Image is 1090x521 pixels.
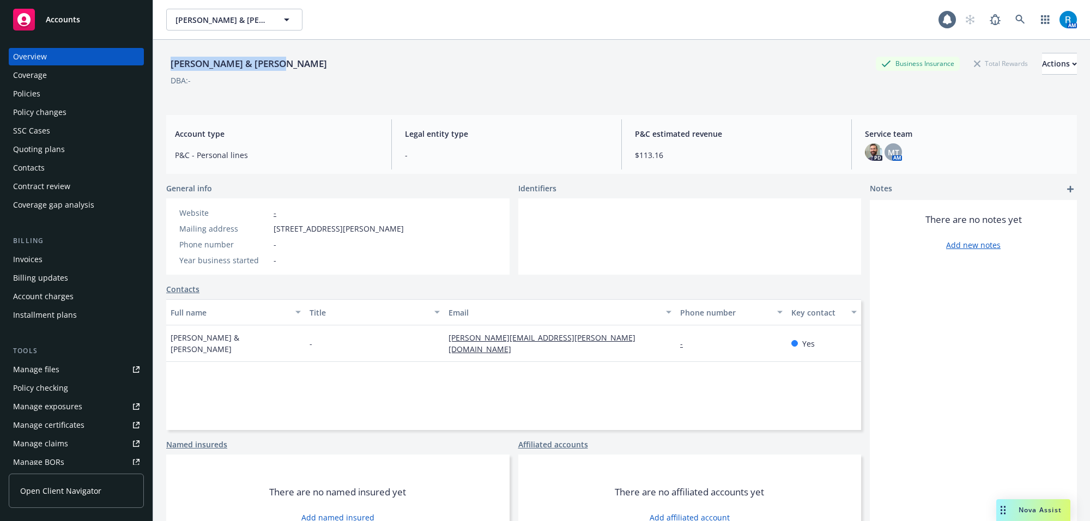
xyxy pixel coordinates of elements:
div: Billing updates [13,269,68,287]
div: Quoting plans [13,141,65,158]
span: Accounts [46,15,80,24]
span: There are no named insured yet [269,486,406,499]
span: Legal entity type [405,128,608,140]
a: Manage certificates [9,416,144,434]
span: General info [166,183,212,194]
span: Account type [175,128,378,140]
div: Email [449,307,659,318]
a: Policy changes [9,104,144,121]
a: Report a Bug [984,9,1006,31]
a: Start snowing [959,9,981,31]
div: Policy checking [13,379,68,397]
span: MT [888,147,899,158]
div: Contract review [13,178,70,195]
div: Total Rewards [968,57,1033,70]
button: Title [305,299,444,325]
a: Coverage [9,66,144,84]
span: [PERSON_NAME] & [PERSON_NAME] [175,14,270,26]
a: Billing updates [9,269,144,287]
a: Contacts [166,283,199,295]
a: - [274,208,276,218]
a: Manage files [9,361,144,378]
div: Drag to move [996,499,1010,521]
span: Open Client Navigator [20,485,101,496]
span: - [274,255,276,266]
div: Invoices [13,251,43,268]
a: add [1064,183,1077,196]
span: Notes [870,183,892,196]
div: Policies [13,85,40,102]
div: [PERSON_NAME] & [PERSON_NAME] [166,57,331,71]
div: Policy changes [13,104,66,121]
a: Policy checking [9,379,144,397]
span: - [274,239,276,250]
div: SSC Cases [13,122,50,140]
button: Full name [166,299,305,325]
a: Installment plans [9,306,144,324]
button: Key contact [787,299,861,325]
a: Accounts [9,4,144,35]
a: Switch app [1034,9,1056,31]
div: Manage BORs [13,453,64,471]
img: photo [865,143,882,161]
div: DBA: - [171,75,191,86]
span: - [310,338,312,349]
a: - [680,338,692,349]
div: Manage certificates [13,416,84,434]
div: Year business started [179,255,269,266]
img: photo [1059,11,1077,28]
a: Contacts [9,159,144,177]
button: Nova Assist [996,499,1070,521]
div: Website [179,207,269,219]
div: Phone number [680,307,771,318]
span: [STREET_ADDRESS][PERSON_NAME] [274,223,404,234]
span: - [405,149,608,161]
a: Manage BORs [9,453,144,471]
a: Search [1009,9,1031,31]
a: Invoices [9,251,144,268]
button: Email [444,299,676,325]
a: Overview [9,48,144,65]
div: Business Insurance [876,57,960,70]
span: Service team [865,128,1068,140]
div: Mailing address [179,223,269,234]
div: Title [310,307,428,318]
div: Manage exposures [13,398,82,415]
button: [PERSON_NAME] & [PERSON_NAME] [166,9,302,31]
a: SSC Cases [9,122,144,140]
a: Add new notes [946,239,1001,251]
a: Quoting plans [9,141,144,158]
div: Manage claims [13,435,68,452]
div: Phone number [179,239,269,250]
button: Actions [1042,53,1077,75]
div: Actions [1042,53,1077,74]
span: Nova Assist [1019,505,1062,514]
a: Account charges [9,288,144,305]
div: Contacts [13,159,45,177]
div: Key contact [791,307,845,318]
a: Manage claims [9,435,144,452]
div: Manage files [13,361,59,378]
span: P&C estimated revenue [635,128,838,140]
div: Installment plans [13,306,77,324]
div: Full name [171,307,289,318]
a: Policies [9,85,144,102]
a: Affiliated accounts [518,439,588,450]
button: Phone number [676,299,787,325]
span: Yes [802,338,815,349]
span: P&C - Personal lines [175,149,378,161]
a: Named insureds [166,439,227,450]
span: There are no affiliated accounts yet [615,486,764,499]
span: Identifiers [518,183,556,194]
span: [PERSON_NAME] & [PERSON_NAME] [171,332,301,355]
span: There are no notes yet [925,213,1022,226]
div: Billing [9,235,144,246]
div: Coverage [13,66,47,84]
div: Tools [9,346,144,356]
a: Manage exposures [9,398,144,415]
a: Contract review [9,178,144,195]
a: [PERSON_NAME][EMAIL_ADDRESS][PERSON_NAME][DOMAIN_NAME] [449,332,635,354]
div: Coverage gap analysis [13,196,94,214]
span: $113.16 [635,149,838,161]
